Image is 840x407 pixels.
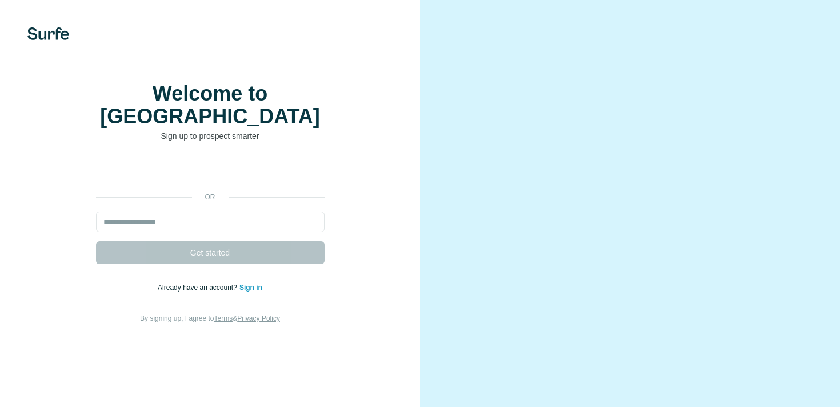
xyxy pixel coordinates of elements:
p: Sign up to prospect smarter [96,130,325,142]
a: Sign in [239,284,262,292]
p: or [192,192,229,202]
img: Surfe's logo [27,27,69,40]
a: Privacy Policy [237,314,280,322]
a: Terms [214,314,233,322]
span: Already have an account? [158,284,239,292]
h1: Welcome to [GEOGRAPHIC_DATA] [96,82,325,128]
iframe: Sign in with Google Button [90,159,330,184]
span: By signing up, I agree to & [140,314,280,322]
